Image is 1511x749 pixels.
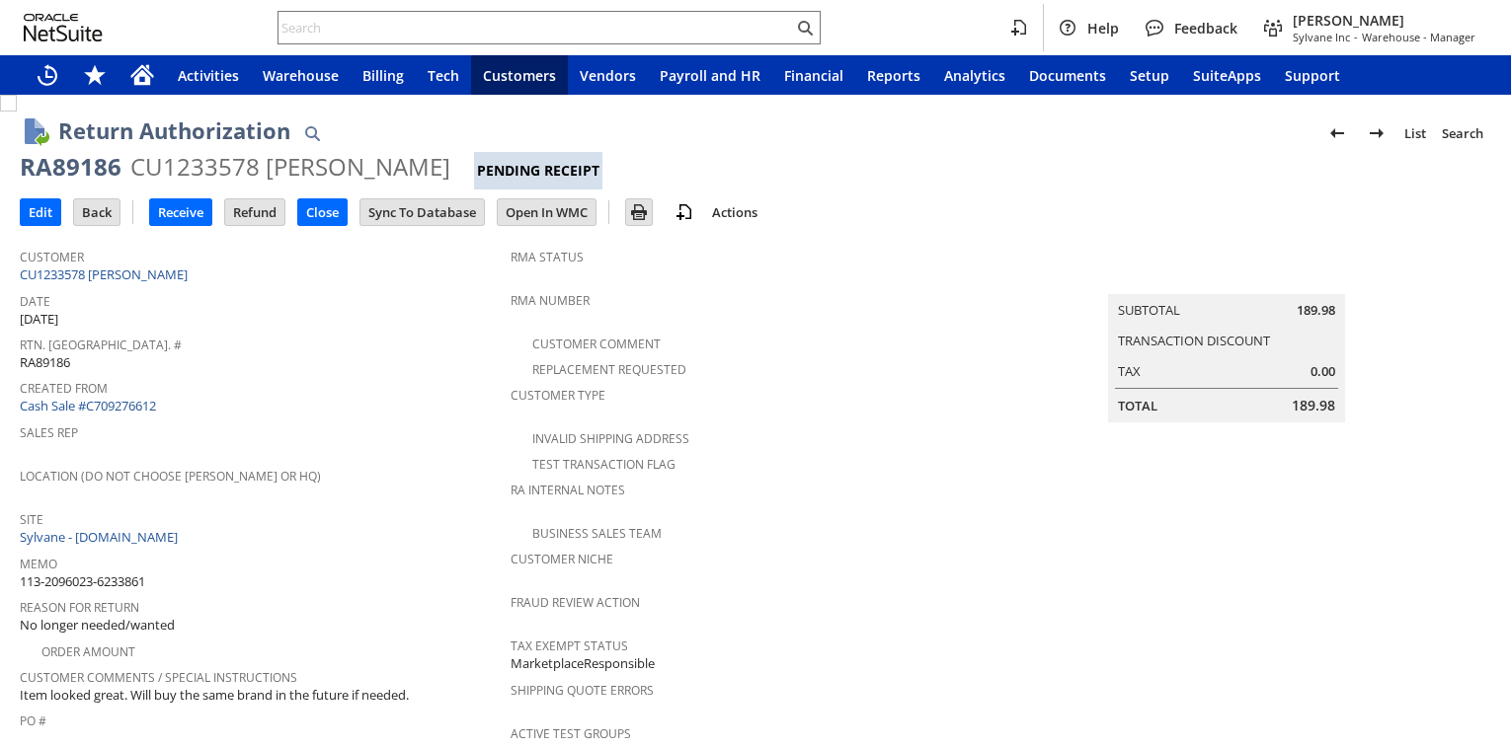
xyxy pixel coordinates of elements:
span: Warehouse [263,66,339,85]
span: SuiteApps [1193,66,1261,85]
input: Refund [225,199,284,225]
a: Subtotal [1118,301,1180,319]
img: Previous [1325,121,1349,145]
a: Activities [166,55,251,95]
a: Actions [704,203,765,221]
span: MarketplaceResponsible [511,654,655,673]
a: Documents [1017,55,1118,95]
span: [DATE] [20,310,58,329]
a: SuiteApps [1181,55,1273,95]
a: Invalid Shipping Address [532,430,689,447]
span: Activities [178,66,239,85]
a: Analytics [932,55,1017,95]
a: Shipping Quote Errors [511,682,654,699]
a: RA Internal Notes [511,482,625,498]
div: Pending Receipt [474,152,602,189]
a: Test Transaction Flag [532,456,676,473]
span: - [1354,30,1358,44]
a: Warehouse [251,55,351,95]
a: RMA Status [511,249,584,265]
span: Sylvane Inc [1293,30,1350,44]
a: Order Amount [41,643,135,660]
a: Sylvane - [DOMAIN_NAME] [20,528,183,546]
span: Analytics [944,66,1005,85]
span: 189.98 [1297,301,1335,320]
span: Warehouse - Manager [1362,30,1475,44]
span: Billing [362,66,404,85]
a: Recent Records [24,55,71,95]
span: 0.00 [1311,362,1335,381]
div: RA89186 [20,151,121,183]
h1: Return Authorization [58,114,290,147]
a: PO # [20,712,46,729]
a: Active Test Groups [511,725,631,742]
span: 113-2096023-6233861 [20,572,145,591]
a: Setup [1118,55,1181,95]
img: add-record.svg [673,200,696,224]
a: Customer [20,249,84,265]
a: Customer Type [511,387,605,404]
input: Edit [21,199,60,225]
a: Billing [351,55,416,95]
a: Created From [20,380,108,397]
div: Shortcuts [71,55,119,95]
img: Quick Find [300,121,324,145]
a: Cash Sale #C709276612 [20,397,156,414]
caption: Summary [1108,262,1345,294]
a: Fraud Review Action [511,594,640,611]
a: Customer Niche [511,551,613,567]
span: Financial [784,66,843,85]
span: Tech [428,66,459,85]
a: Transaction Discount [1118,332,1270,349]
a: Vendors [568,55,648,95]
span: Customers [483,66,556,85]
a: Support [1273,55,1352,95]
svg: Home [130,63,154,87]
span: Feedback [1174,19,1237,37]
a: Home [119,55,166,95]
a: Tax Exempt Status [511,637,628,654]
a: Financial [772,55,855,95]
input: Close [298,199,347,225]
span: Reports [867,66,920,85]
img: Print [627,200,651,224]
span: Vendors [580,66,636,85]
a: Customers [471,55,568,95]
a: Payroll and HR [648,55,772,95]
a: Reports [855,55,932,95]
span: No longer needed/wanted [20,616,175,635]
a: Customer Comment [532,336,661,352]
input: Print [626,199,652,225]
a: Tax [1118,362,1141,380]
a: Sales Rep [20,424,78,441]
input: Open In WMC [498,199,596,225]
a: Date [20,293,50,310]
input: Search [278,16,793,39]
svg: Search [793,16,817,39]
span: 189.98 [1292,396,1335,415]
a: Rtn. [GEOGRAPHIC_DATA]. # [20,337,182,353]
a: List [1396,117,1434,149]
a: Customer Comments / Special Instructions [20,669,297,686]
span: Support [1285,66,1340,85]
svg: Shortcuts [83,63,107,87]
a: RMA Number [511,292,590,309]
a: Tech [416,55,471,95]
span: Item looked great. Will buy the same brand in the future if needed. [20,686,409,705]
a: Reason For Return [20,599,139,616]
div: CU1233578 [PERSON_NAME] [130,151,450,183]
img: Next [1365,121,1389,145]
a: Replacement Requested [532,361,686,378]
svg: Recent Records [36,63,59,87]
span: Setup [1130,66,1169,85]
a: CU1233578 [PERSON_NAME] [20,265,193,283]
a: Location (Do Not Choose [PERSON_NAME] or HQ) [20,468,321,485]
input: Sync To Database [360,199,484,225]
span: Help [1087,19,1119,37]
a: Total [1118,397,1157,414]
input: Receive [150,199,211,225]
a: Search [1434,117,1491,149]
input: Back [74,199,119,225]
a: Business Sales Team [532,525,662,542]
a: Site [20,511,43,528]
